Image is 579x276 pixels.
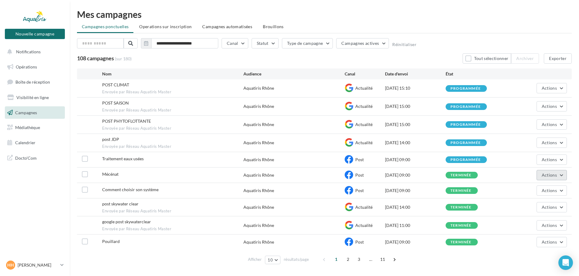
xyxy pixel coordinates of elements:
span: Actualité [355,223,373,228]
div: Canal [345,71,385,77]
span: post skywater clear [102,201,139,206]
div: Aquatiris Rhône [243,204,274,210]
div: terminée [450,173,472,177]
div: Date d'envoi [385,71,446,77]
div: Open Intercom Messenger [558,255,573,270]
span: Actualité [355,205,373,210]
span: 2 [343,254,353,264]
button: Nouvelle campagne [5,29,65,39]
span: 11 [378,254,388,264]
span: ... [366,254,376,264]
span: post JDP [102,137,119,142]
button: Actions [537,185,567,196]
div: [DATE] 09:00 [385,239,446,245]
span: Actions [542,239,557,244]
div: [DATE] 14:00 [385,204,446,210]
div: [DATE] 09:00 [385,157,446,163]
span: Campagnes actives [341,41,379,46]
a: Boîte de réception [4,75,66,88]
span: Envoyée par Réseau Aquatiris Master [102,208,244,214]
button: Actions [537,155,567,165]
button: Actions [537,220,567,231]
button: Notifications [4,45,64,58]
span: Actions [542,140,557,145]
span: POST PHYTOFLOTTANTE [102,118,151,124]
div: terminée [450,205,472,209]
div: programmée [450,105,481,109]
span: Actions [542,223,557,228]
div: [DATE] 14:00 [385,140,446,146]
div: programmée [450,87,481,91]
span: résultats/page [284,257,309,262]
div: [DATE] 09:00 [385,172,446,178]
span: Médiathèque [15,125,40,130]
button: Actions [537,119,567,130]
span: HH [7,262,14,268]
div: Audience [243,71,344,77]
span: Boîte de réception [15,79,50,85]
span: Operations sur inscription [139,24,192,29]
span: Brouillons [263,24,284,29]
a: Calendrier [4,136,66,149]
span: Actions [542,122,557,127]
div: [DATE] 09:00 [385,188,446,194]
span: Envoyée par Réseau Aquatiris Master [102,226,244,232]
span: Post [355,188,364,193]
span: Campagnes automatisées [202,24,252,29]
span: Actions [542,157,557,162]
div: Aquatiris Rhône [243,103,274,109]
button: 10 [265,256,280,264]
span: 3 [354,254,364,264]
button: Statut [252,38,279,48]
span: Envoyée par Réseau Aquatiris Master [102,89,244,95]
span: Actions [542,172,557,178]
span: Actions [542,188,557,193]
button: Type de campagne [282,38,333,48]
div: Nom [102,71,244,77]
button: Exporter [544,53,572,64]
span: Envoyée par Réseau Aquatiris Master [102,126,244,131]
div: Aquatiris Rhône [243,157,274,163]
a: Campagnes [4,106,66,119]
div: [DATE] 15:10 [385,85,446,91]
span: Post [355,172,364,178]
div: [DATE] 15:00 [385,103,446,109]
span: Actions [542,205,557,210]
span: Calendrier [15,140,35,145]
div: terminée [450,224,472,228]
a: Opérations [4,61,66,73]
button: Campagnes actives [336,38,389,48]
p: [PERSON_NAME] [18,262,58,268]
span: Mécénat [102,171,119,177]
div: Aquatiris Rhône [243,121,274,128]
div: Aquatiris Rhône [243,222,274,228]
a: Médiathèque [4,121,66,134]
a: HH [PERSON_NAME] [5,259,65,271]
span: Post [355,157,364,162]
div: Mes campagnes [77,10,572,19]
span: google post skywaterclear [102,219,151,224]
div: Aquatiris Rhône [243,188,274,194]
button: Actions [537,237,567,247]
span: 10 [268,258,273,262]
span: Pouillard [102,239,120,244]
span: Actualité [355,85,373,91]
button: Actions [537,83,567,93]
span: Notifications [16,49,41,54]
span: Campagnes [15,110,37,115]
span: 108 campagnes [77,55,114,62]
button: Archiver [511,53,539,64]
span: Comment choisir son système [102,187,159,192]
span: Actualité [355,140,373,145]
span: Envoyée par Réseau Aquatiris Master [102,144,244,149]
span: POST CLIMAT [102,82,129,87]
span: POST SAISON [102,100,129,105]
span: Post [355,239,364,244]
span: (sur 180) [115,56,132,62]
span: Envoyée par Réseau Aquatiris Master [102,108,244,113]
button: Actions [537,138,567,148]
span: Opérations [16,64,37,69]
div: Aquatiris Rhône [243,140,274,146]
div: terminée [450,189,472,193]
div: terminée [450,240,472,244]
